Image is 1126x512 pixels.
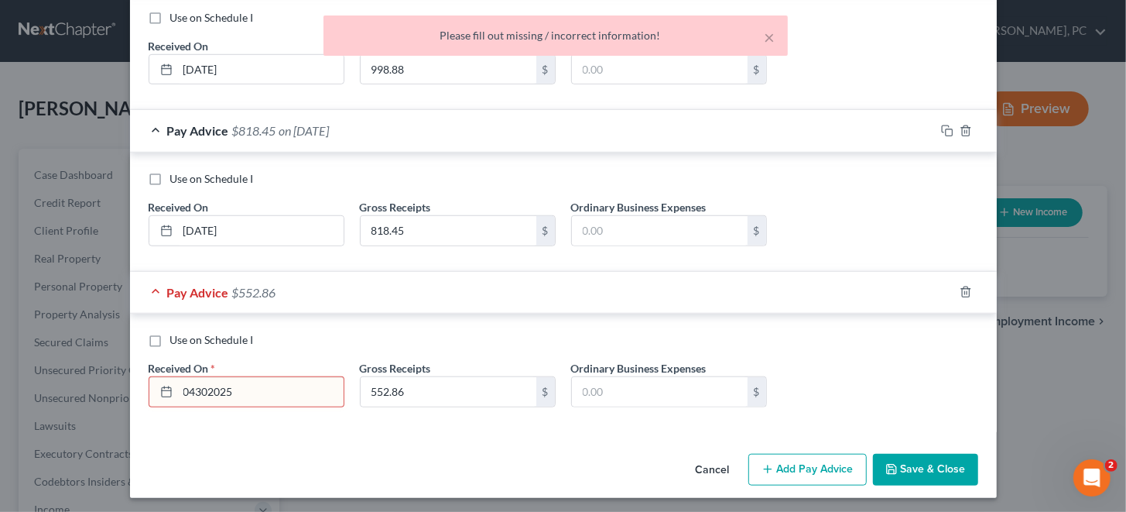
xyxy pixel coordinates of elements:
[571,199,707,215] label: Ordinary Business Expenses
[178,55,344,84] input: MM/DD/YYYY
[170,333,254,346] span: Use on Schedule I
[360,199,431,215] label: Gross Receipts
[748,454,867,486] button: Add Pay Advice
[361,377,536,407] input: 0.00
[748,55,766,84] div: $
[571,360,707,376] label: Ordinary Business Expenses
[167,123,229,138] span: Pay Advice
[149,201,209,214] span: Received On
[336,28,775,43] div: Please fill out missing / incorrect information!
[873,454,978,486] button: Save & Close
[170,11,254,24] span: Use on Schedule I
[361,216,536,246] input: 0.00
[178,216,344,246] input: MM/DD/YYYY
[178,377,344,407] input: MM/DD/YYYY
[232,285,276,300] span: $552.86
[1073,459,1111,497] iframe: Intercom live chat
[572,216,748,246] input: 0.00
[360,360,431,376] label: Gross Receipts
[683,455,742,486] button: Cancel
[361,55,536,84] input: 0.00
[170,172,254,185] span: Use on Schedule I
[765,28,775,46] button: ×
[572,55,748,84] input: 0.00
[232,123,276,138] span: $818.45
[536,55,555,84] div: $
[572,377,748,407] input: 0.00
[536,216,555,246] div: $
[167,285,229,300] span: Pay Advice
[279,123,330,138] span: on [DATE]
[748,216,766,246] div: $
[748,377,766,407] div: $
[149,362,209,375] span: Received On
[1105,459,1117,472] span: 2
[536,377,555,407] div: $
